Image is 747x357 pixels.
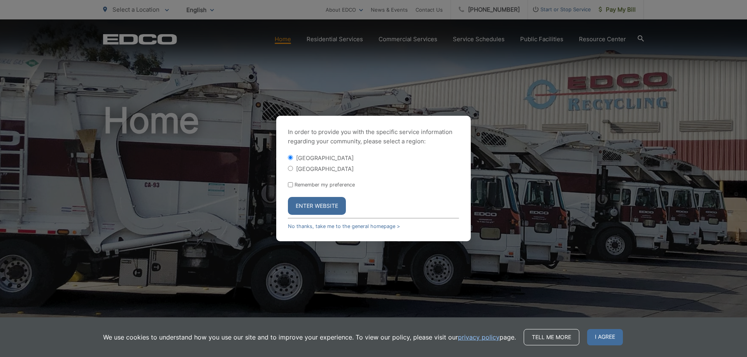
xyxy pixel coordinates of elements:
a: privacy policy [458,333,500,342]
a: No thanks, take me to the general homepage > [288,223,400,229]
p: In order to provide you with the specific service information regarding your community, please se... [288,127,459,146]
label: [GEOGRAPHIC_DATA] [296,165,354,172]
span: I agree [587,329,623,345]
p: We use cookies to understand how you use our site and to improve your experience. To view our pol... [103,333,516,342]
label: [GEOGRAPHIC_DATA] [296,155,354,161]
a: Tell me more [524,329,579,345]
button: Enter Website [288,197,346,215]
label: Remember my preference [295,182,355,188]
